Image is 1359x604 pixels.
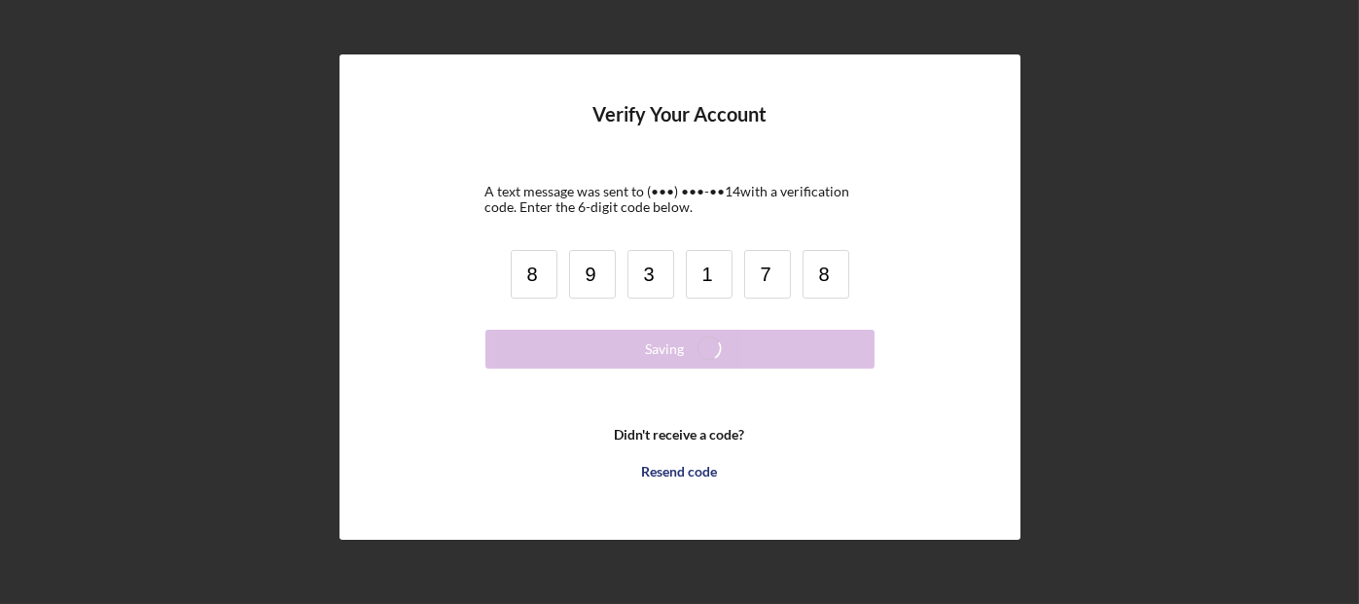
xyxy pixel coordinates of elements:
[485,452,875,491] button: Resend code
[485,330,875,369] button: Saving
[592,103,767,155] h4: Verify Your Account
[615,427,745,443] b: Didn't receive a code?
[642,452,718,491] div: Resend code
[646,330,685,369] div: Saving
[485,184,875,215] div: A text message was sent to (•••) •••-•• 14 with a verification code. Enter the 6-digit code below.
